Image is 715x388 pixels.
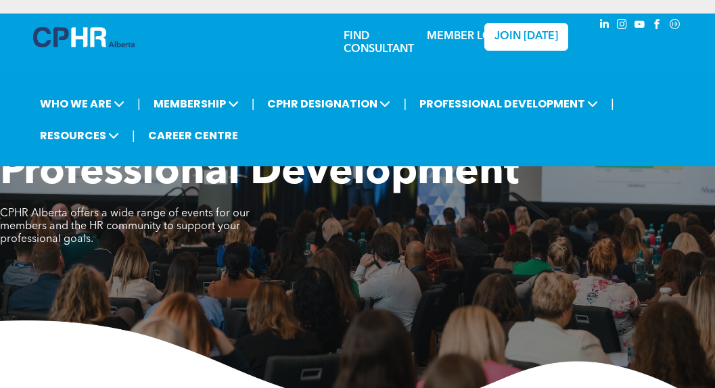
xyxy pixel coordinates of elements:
a: facebook [650,17,665,35]
img: A blue and white logo for cp alberta [33,27,135,47]
span: JOIN [DATE] [494,30,558,43]
li: | [252,90,255,118]
span: RESOURCES [36,123,123,148]
a: MEMBER LOGIN [427,31,511,42]
a: JOIN [DATE] [484,23,569,51]
span: MEMBERSHIP [149,91,243,116]
a: CAREER CENTRE [144,123,242,148]
a: instagram [615,17,630,35]
li: | [132,122,135,149]
li: | [403,90,407,118]
li: | [137,90,141,118]
li: | [611,90,614,118]
span: CPHR DESIGNATION [263,91,394,116]
a: Social network [668,17,683,35]
span: WHO WE ARE [36,91,129,116]
a: FIND CONSULTANT [344,31,414,55]
a: linkedin [597,17,612,35]
span: PROFESSIONAL DEVELOPMENT [415,91,602,116]
a: youtube [632,17,647,35]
